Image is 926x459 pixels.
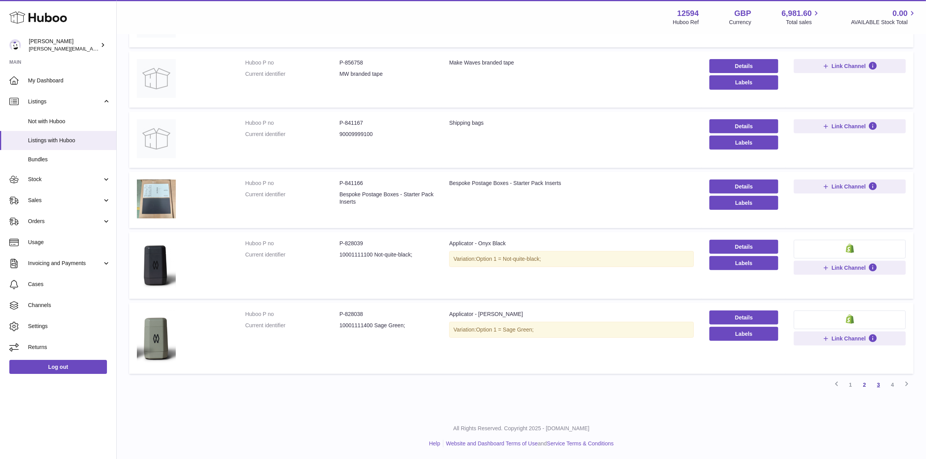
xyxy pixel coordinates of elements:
span: [PERSON_NAME][EMAIL_ADDRESS][DOMAIN_NAME] [29,45,156,52]
span: Bundles [28,156,110,163]
dt: Current identifier [245,251,340,258]
dt: Current identifier [245,131,340,138]
a: Details [709,240,778,254]
a: 0.00 AVAILABLE Stock Total [851,8,917,26]
div: Shipping bags [449,119,694,127]
a: 4 [886,378,900,392]
span: Total sales [786,19,821,26]
dd: P-841166 [340,180,434,187]
dd: 90009999100 [340,131,434,138]
div: Applicator - Onyx Black [449,240,694,247]
li: and [443,440,614,447]
dt: Huboo P no [245,119,340,127]
span: Not with Huboo [28,118,110,125]
a: 3 [872,378,886,392]
span: Sales [28,197,102,204]
img: shopify-small.png [846,314,854,324]
div: Applicator - [PERSON_NAME] [449,311,694,318]
button: Link Channel [794,332,906,346]
img: Applicator - Onyx Black [137,240,176,289]
dd: P-828038 [340,311,434,318]
span: Channels [28,302,110,309]
a: 1 [844,378,858,392]
button: Link Channel [794,119,906,133]
span: Returns [28,344,110,351]
button: Labels [709,136,778,150]
img: shopify-small.png [846,244,854,253]
a: Log out [9,360,107,374]
a: Details [709,311,778,325]
span: Option 1 = Not-quite-black; [476,256,541,262]
button: Link Channel [794,261,906,275]
button: Labels [709,256,778,270]
button: Labels [709,327,778,341]
img: owen@wearemakewaves.com [9,39,21,51]
div: Currency [729,19,751,26]
a: Website and Dashboard Terms of Use [446,440,538,447]
dt: Current identifier [245,191,340,206]
button: Link Channel [794,180,906,194]
a: Details [709,119,778,133]
a: 2 [858,378,872,392]
dd: Bespoke Postage Boxes - Starter Pack Inserts [340,191,434,206]
span: Link Channel [831,264,866,271]
span: Listings with Huboo [28,137,110,144]
span: 6,981.60 [782,8,812,19]
dd: 10001111400 Sage Green; [340,322,434,329]
dt: Current identifier [245,70,340,78]
span: Link Channel [831,183,866,190]
dt: Current identifier [245,322,340,329]
a: Help [429,440,440,447]
div: Variation: [449,251,694,267]
span: My Dashboard [28,77,110,84]
dd: P-841167 [340,119,434,127]
span: Link Channel [831,335,866,342]
p: All Rights Reserved. Copyright 2025 - [DOMAIN_NAME] [123,425,920,432]
span: Settings [28,323,110,330]
div: Variation: [449,322,694,338]
span: Cases [28,281,110,288]
img: Shipping bags [137,119,176,158]
div: Make Waves branded tape [449,59,694,66]
strong: GBP [734,8,751,19]
dd: P-828039 [340,240,434,247]
span: AVAILABLE Stock Total [851,19,917,26]
img: Bespoke Postage Boxes - Starter Pack Inserts [137,180,176,218]
span: Link Channel [831,123,866,130]
span: Invoicing and Payments [28,260,102,267]
dt: Huboo P no [245,240,340,247]
img: Make Waves branded tape [137,59,176,98]
a: Details [709,180,778,194]
div: Huboo Ref [673,19,699,26]
dd: 10001111100 Not-quite-black; [340,251,434,258]
div: Bespoke Postage Boxes - Starter Pack Inserts [449,180,694,187]
span: Stock [28,176,102,183]
dd: P-856758 [340,59,434,66]
a: Details [709,59,778,73]
span: 0.00 [893,8,908,19]
span: Link Channel [831,63,866,70]
dt: Huboo P no [245,180,340,187]
a: Service Terms & Conditions [547,440,614,447]
strong: 12594 [677,8,699,19]
img: Applicator - Sage Green [137,311,176,365]
dd: MW branded tape [340,70,434,78]
span: Orders [28,218,102,225]
button: Link Channel [794,59,906,73]
span: Listings [28,98,102,105]
span: Option 1 = Sage Green; [476,326,534,333]
dt: Huboo P no [245,59,340,66]
dt: Huboo P no [245,311,340,318]
span: Usage [28,239,110,246]
button: Labels [709,196,778,210]
a: 6,981.60 Total sales [782,8,821,26]
button: Labels [709,75,778,89]
div: [PERSON_NAME] [29,38,99,52]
